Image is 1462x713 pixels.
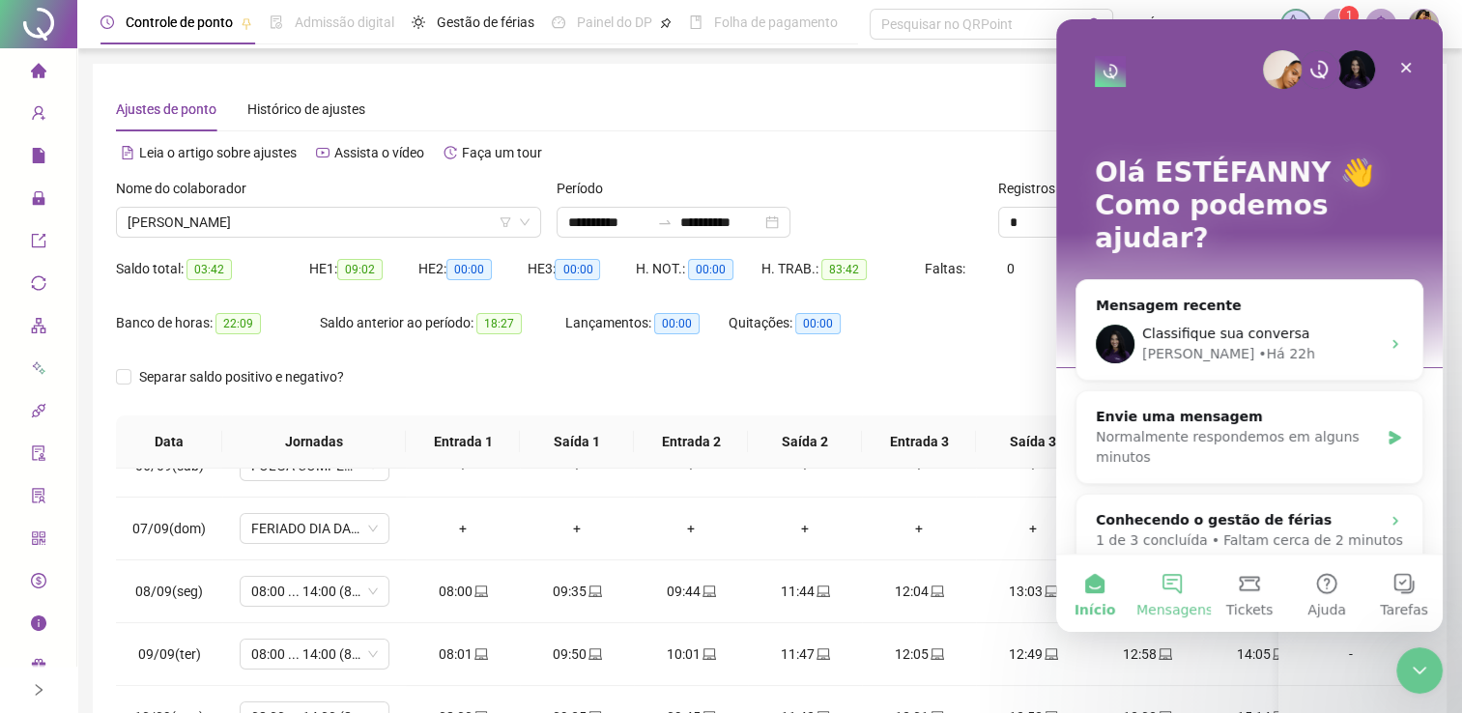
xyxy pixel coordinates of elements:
span: book [689,15,702,29]
span: laptop [929,585,944,598]
sup: 1 [1339,6,1359,25]
span: 00:00 [688,259,733,280]
div: + [763,518,846,539]
th: Jornadas [222,415,406,469]
div: HE 3: [527,258,636,280]
th: Data [116,415,222,469]
div: 12:05 [877,643,960,665]
div: 09:50 [535,643,618,665]
span: clock-circle [100,15,114,29]
span: laptop [1043,647,1058,661]
span: 83:42 [821,259,867,280]
span: user-add [31,97,46,135]
div: 13:03 [991,581,1075,602]
p: Faltam cerca de 2 minutos [167,511,347,531]
span: Leia o artigo sobre ajustes [139,145,297,160]
div: + [991,518,1075,539]
span: laptop [1271,647,1286,661]
div: 12:49 [991,643,1075,665]
span: laptop [815,647,830,661]
span: laptop [1043,585,1058,598]
th: Entrada 1 [406,415,520,469]
span: Admissão digital [295,14,394,30]
span: audit [31,437,46,475]
span: Assista o vídeo [334,145,424,160]
div: Saldo anterior ao período: [320,312,565,334]
span: Tickets [170,584,217,597]
span: Separar saldo positivo e negativo? [131,366,352,387]
button: Ajuda [232,535,309,613]
span: Painel do DP [577,14,652,30]
label: Período [557,178,616,199]
span: 00:00 [795,313,841,334]
div: Quitações: [729,312,892,334]
div: 09:35 [535,581,618,602]
div: Fechar [332,31,367,66]
span: info-circle [31,607,46,645]
span: laptop [587,647,602,661]
span: lock [31,182,46,220]
div: - [1294,643,1408,665]
span: 03:42 [186,259,232,280]
th: Saída 3 [976,415,1090,469]
span: 18:27 [476,313,522,334]
span: qrcode [31,522,46,560]
span: laptop [701,647,716,661]
img: sparkle-icon.fc2bf0ac1784a2077858766a79e2daf3.svg [1285,14,1306,35]
span: laptop [815,585,830,598]
div: 08:01 [421,643,504,665]
th: Entrada 2 [634,415,748,469]
span: file-done [270,15,283,29]
p: • [156,511,163,531]
span: dollar [31,564,46,603]
div: H. TRAB.: [761,258,925,280]
button: Tarefas [309,535,387,613]
th: Saída 1 [520,415,634,469]
span: right [32,683,45,697]
div: + [421,518,504,539]
button: Tickets [155,535,232,613]
span: Registros [998,178,1072,199]
span: home [31,54,46,93]
div: HE 2: [418,258,528,280]
p: 1 de 3 concluída [40,511,152,531]
span: Folha de pagamento [714,14,838,30]
iframe: Intercom live chat [1056,19,1443,632]
div: HE 1: [309,258,418,280]
span: Faltas: [925,261,968,276]
div: H. NOT.: [636,258,761,280]
div: Conhecendo o gestão de férias1 de 3 concluída•Faltam cerca de 2 minutos [19,474,367,613]
span: Controle de ponto [126,14,233,30]
span: 09:02 [337,259,383,280]
span: gift [31,649,46,688]
span: apartment [31,309,46,348]
span: notification [1330,15,1347,33]
span: Mensagens [80,584,157,597]
span: 07/09(dom) [132,521,206,536]
div: 11:47 [763,643,846,665]
span: laptop [929,647,944,661]
div: 09:44 [649,581,732,602]
span: DENISE JAQUELINE DOS REIS [128,208,530,237]
th: Saída 2 [748,415,862,469]
span: search [1088,17,1103,32]
span: file [31,139,46,178]
div: Saldo total: [116,258,309,280]
span: ESTÉFANNY LAMONIER [1125,14,1269,35]
span: pushpin [241,17,252,29]
div: 11:44 [763,581,846,602]
div: 14:05 [1219,643,1303,665]
span: 00:00 [654,313,700,334]
span: 08:00 ... 14:00 (8 HORAS) [251,577,378,606]
span: FERIADO DIA DA INDEPENDÊNCIA [251,514,378,543]
span: to [657,214,673,230]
